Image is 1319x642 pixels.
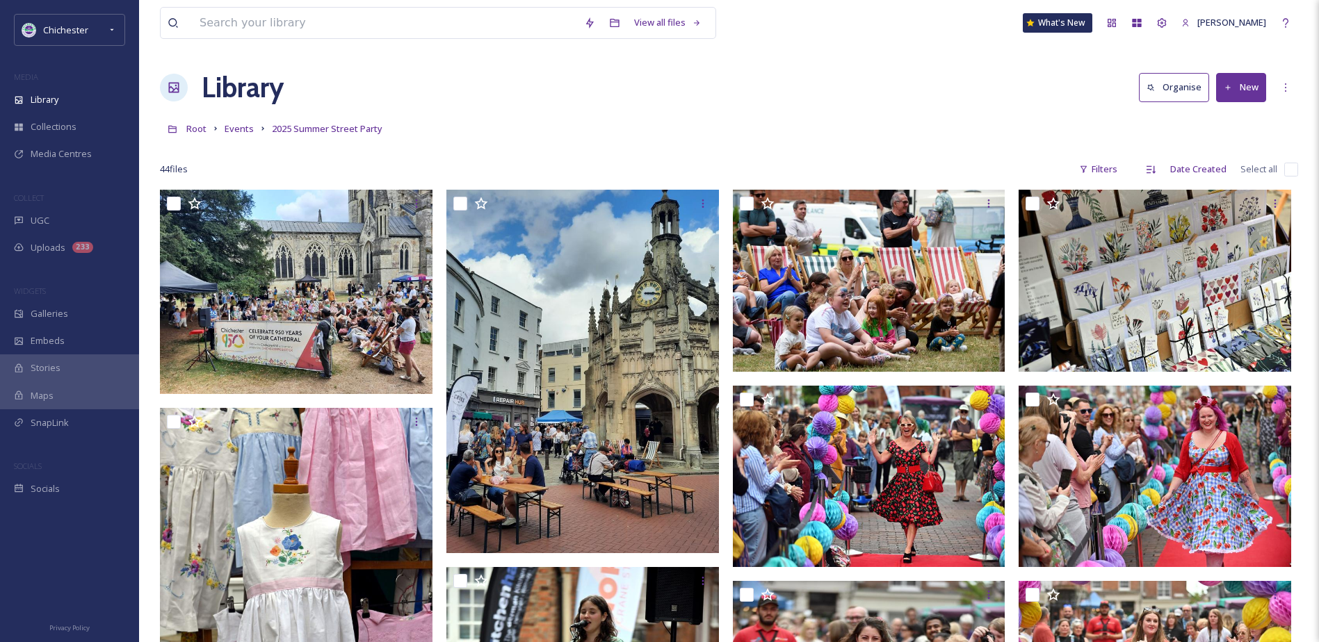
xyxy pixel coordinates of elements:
[1163,156,1233,183] div: Date Created
[225,120,254,137] a: Events
[1240,163,1277,176] span: Select all
[31,93,58,106] span: Library
[193,8,577,38] input: Search your library
[14,192,44,203] span: COLLECT
[733,385,1005,567] img: allan@allanhutchings.com-060707-4799_CDC_SUMMER_PARTY.jpg
[31,214,49,227] span: UGC
[160,163,188,176] span: 44 file s
[1197,16,1266,28] span: [PERSON_NAME]
[1019,190,1291,372] img: allan@allanhutchings.com-060707-4517_CDC_SUMMER_PARTY.jpg
[31,361,60,374] span: Stories
[1072,156,1124,183] div: Filters
[31,120,76,133] span: Collections
[186,120,207,137] a: Root
[225,122,254,135] span: Events
[31,307,68,320] span: Galleries
[49,623,90,632] span: Privacy Policy
[1023,13,1092,33] a: What's New
[31,241,65,254] span: Uploads
[31,482,60,495] span: Socials
[72,242,93,253] div: 233
[1139,73,1209,101] button: Organise
[186,122,207,135] span: Root
[202,67,284,108] a: Library
[31,147,92,160] span: Media Centres
[31,416,69,429] span: SnapLink
[49,618,90,635] a: Privacy Policy
[446,190,719,553] img: West Street.jpg
[14,461,42,471] span: SOCIALS
[272,120,382,137] a: 2025 Summer Street Party
[272,122,382,135] span: 2025 Summer Street Party
[160,190,432,394] img: Magician.jpg
[1216,73,1266,101] button: New
[22,23,36,37] img: Logo_of_Chichester_District_Council.png
[627,9,709,36] a: View all files
[14,72,38,82] span: MEDIA
[43,24,88,36] span: Chichester
[1019,385,1291,567] img: allan@allanhutchings.com-060707-4788_CDC_SUMMER_PARTY.jpg
[14,286,46,296] span: WIDGETS
[1174,9,1273,36] a: [PERSON_NAME]
[733,190,1005,372] img: allan@allanhutchings.com-060707-1025_CDC_SUMMER_PARTY.jpg
[1139,73,1216,101] a: Organise
[31,389,54,402] span: Maps
[31,334,65,347] span: Embeds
